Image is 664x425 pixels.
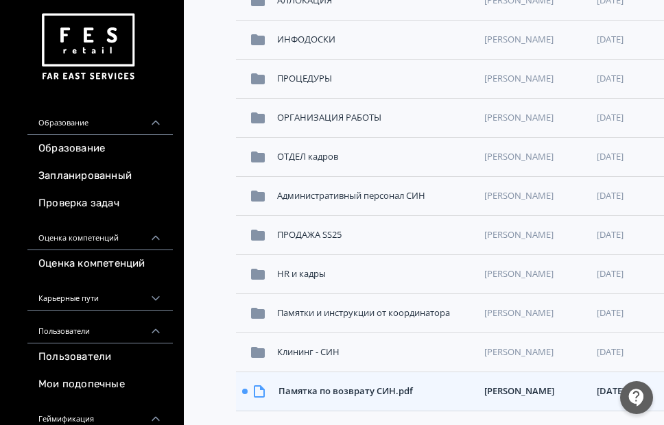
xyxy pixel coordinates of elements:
[597,189,624,202] ya-tr-span: [DATE]
[597,72,624,84] ya-tr-span: [DATE]
[597,150,624,162] ya-tr-span: [DATE]
[27,162,173,190] a: Запланированный
[27,343,173,371] a: Пользователи
[38,378,125,391] ya-tr-span: Мои подопечные
[27,250,173,278] a: Оценка компетенций
[597,385,625,397] ya-tr-span: [DATE]
[272,340,479,365] div: Клининг - СИН
[277,111,381,123] ya-tr-span: ОРГАНИЗАЦИЯ РАБОТЫ
[484,72,554,86] ya-tr-span: [PERSON_NAME]
[484,267,554,281] ya-tr-span: [PERSON_NAME]
[38,293,99,302] ya-tr-span: Карьерные пути
[38,169,132,183] ya-tr-span: Запланированный
[277,306,450,319] ya-tr-span: Памятки и инструкции от координатора
[484,345,554,359] ya-tr-span: [PERSON_NAME]
[484,306,554,320] ya-tr-span: [PERSON_NAME]
[272,145,479,169] div: ОТДЕЛ кадров
[27,371,173,398] a: Мои подопечные
[484,228,554,242] ya-tr-span: [PERSON_NAME]
[597,267,624,280] ya-tr-span: [DATE]
[38,326,90,335] ya-tr-span: Пользователи
[272,66,479,91] div: ПРОЦЕДУРЫ
[597,345,624,358] ya-tr-span: [DATE]
[597,306,624,319] ya-tr-span: [DATE]
[272,262,479,287] div: HR и кадры
[38,8,137,86] img: https://files.teachbase.ru/system/account/57463/logo/medium-936fc5084dd2c598f50a98b9cbe0469a.png
[597,33,624,45] ya-tr-span: [DATE]
[27,190,173,217] a: Проверка задач
[272,106,479,130] div: ОРГАНИЗАЦИЯ РАБОТЫ
[277,267,326,280] ya-tr-span: HR и кадры
[27,135,173,162] a: Образование
[272,223,479,247] div: ПРОДАЖА SS25
[484,189,554,203] ya-tr-span: [PERSON_NAME]
[277,33,335,45] ya-tr-span: ИНФОДОСКИ
[597,111,624,123] ya-tr-span: [DATE]
[272,184,479,208] div: Административный персонал СИН
[484,150,554,164] ya-tr-span: [PERSON_NAME]
[38,197,119,210] ya-tr-span: Проверка задач
[38,233,119,242] ya-tr-span: Оценка компетенций
[277,150,338,162] ya-tr-span: ОТДЕЛ кадров
[277,189,425,202] ya-tr-span: Административный персонал СИН
[38,118,88,127] ya-tr-span: Образование
[484,111,554,125] ya-tr-span: [PERSON_NAME]
[272,27,479,52] div: ИНФОДОСКИ
[597,228,624,241] ya-tr-span: [DATE]
[273,379,479,404] div: Памятка по возврату СИН.pdf
[484,33,554,47] ya-tr-span: [PERSON_NAME]
[272,301,479,326] div: Памятки и инструкции от координатора
[38,414,94,423] ya-tr-span: Геймификация
[277,72,332,84] ya-tr-span: ПРОЦЕДУРЫ
[277,228,342,241] ya-tr-span: ПРОДАЖА SS25
[484,385,554,398] ya-tr-span: [PERSON_NAME]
